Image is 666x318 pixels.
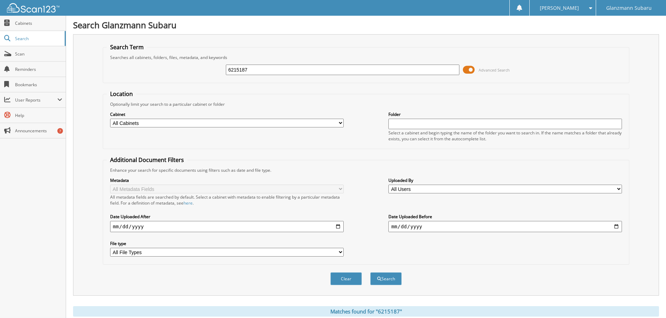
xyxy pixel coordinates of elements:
[110,111,344,117] label: Cabinet
[15,82,62,88] span: Bookmarks
[110,214,344,220] label: Date Uploaded After
[370,272,402,285] button: Search
[540,6,579,10] span: [PERSON_NAME]
[110,177,344,183] label: Metadata
[107,54,625,60] div: Searches all cabinets, folders, files, metadata, and keywords
[15,97,57,103] span: User Reports
[388,214,622,220] label: Date Uploaded Before
[15,20,62,26] span: Cabinets
[388,221,622,232] input: end
[110,241,344,246] label: File type
[57,128,63,134] div: 7
[388,130,622,142] div: Select a cabinet and begin typing the name of the folder you want to search in. If the name match...
[107,43,147,51] legend: Search Term
[15,36,61,42] span: Search
[107,167,625,173] div: Enhance your search for specific documents using filters such as date and file type.
[110,221,344,232] input: start
[388,111,622,117] label: Folder
[73,19,659,31] h1: Search Glanzmann Subaru
[15,112,62,118] span: Help
[107,156,187,164] legend: Additional Document Filters
[479,67,510,73] span: Advanced Search
[15,66,62,72] span: Reminders
[184,200,193,206] a: here
[330,272,362,285] button: Clear
[110,194,344,206] div: All metadata fields are searched by default. Select a cabinet with metadata to enable filtering b...
[606,6,652,10] span: Glanzmann Subaru
[15,128,62,134] span: Announcements
[73,306,659,317] div: Matches found for "6215187"
[388,177,622,183] label: Uploaded By
[107,90,136,98] legend: Location
[15,51,62,57] span: Scan
[107,101,625,107] div: Optionally limit your search to a particular cabinet or folder
[7,3,59,13] img: scan123-logo-white.svg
